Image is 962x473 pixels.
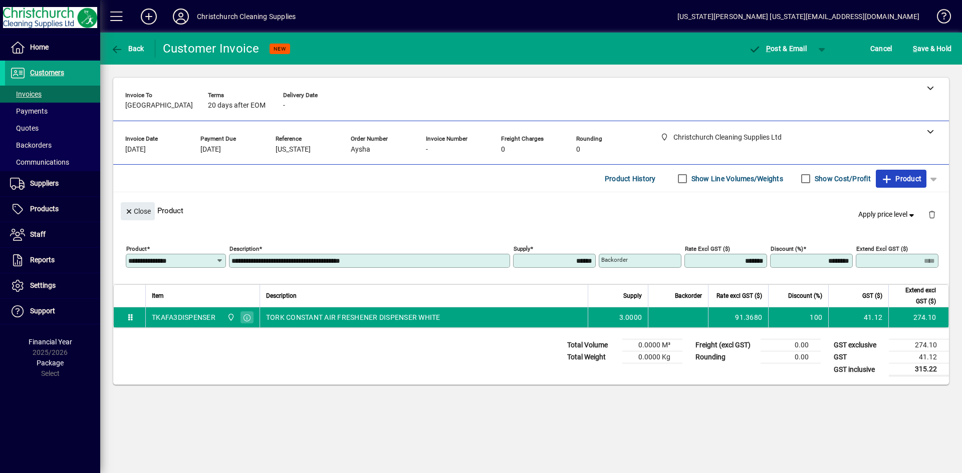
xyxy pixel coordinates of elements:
[100,40,155,58] app-page-header-button: Back
[675,290,702,301] span: Backorder
[10,90,42,98] span: Invoices
[913,45,917,53] span: S
[125,102,193,110] span: [GEOGRAPHIC_DATA]
[266,290,297,301] span: Description
[744,40,812,58] button: Post & Email
[829,339,889,351] td: GST exclusive
[910,40,954,58] button: Save & Hold
[828,307,888,327] td: 41.12
[888,307,948,327] td: 274.10
[913,41,951,57] span: ave & Hold
[5,171,100,196] a: Suppliers
[5,120,100,137] a: Quotes
[761,339,821,351] td: 0.00
[761,351,821,363] td: 0.00
[118,206,157,215] app-page-header-button: Close
[30,69,64,77] span: Customers
[108,40,147,58] button: Back
[30,43,49,51] span: Home
[10,158,69,166] span: Communications
[889,339,949,351] td: 274.10
[283,102,285,110] span: -
[920,202,944,226] button: Delete
[889,363,949,376] td: 315.22
[858,209,916,220] span: Apply price level
[30,307,55,315] span: Support
[870,41,892,57] span: Cancel
[623,290,642,301] span: Supply
[152,290,164,301] span: Item
[562,339,622,351] td: Total Volume
[224,312,236,323] span: Christchurch Cleaning Supplies Ltd
[766,45,771,53] span: P
[868,40,895,58] button: Cancel
[813,174,871,184] label: Show Cost/Profit
[30,205,59,213] span: Products
[622,351,682,363] td: 0.0000 Kg
[274,46,286,52] span: NEW
[677,9,919,25] div: [US_STATE][PERSON_NAME] [US_STATE][EMAIL_ADDRESS][DOMAIN_NAME]
[113,192,949,229] div: Product
[716,290,762,301] span: Rate excl GST ($)
[229,245,259,252] mat-label: Description
[690,339,761,351] td: Freight (excl GST)
[133,8,165,26] button: Add
[5,86,100,103] a: Invoices
[622,339,682,351] td: 0.0000 M³
[829,363,889,376] td: GST inclusive
[854,206,920,224] button: Apply price level
[276,146,311,154] span: [US_STATE]
[5,299,100,324] a: Support
[5,103,100,120] a: Payments
[929,2,949,35] a: Knowledge Base
[690,351,761,363] td: Rounding
[768,307,828,327] td: 100
[576,146,580,154] span: 0
[125,203,151,220] span: Close
[5,273,100,298] a: Settings
[10,124,39,132] span: Quotes
[714,312,762,322] div: 91.3680
[920,210,944,219] app-page-header-button: Delete
[30,230,46,238] span: Staff
[5,197,100,222] a: Products
[895,285,936,307] span: Extend excl GST ($)
[5,154,100,171] a: Communications
[862,290,882,301] span: GST ($)
[5,248,100,273] a: Reports
[562,351,622,363] td: Total Weight
[10,107,48,115] span: Payments
[881,171,921,187] span: Product
[266,312,440,322] span: TORK CONSTANT AIR FRESHENER DISPENSER WHITE
[30,256,55,264] span: Reports
[771,245,803,252] mat-label: Discount (%)
[601,170,660,188] button: Product History
[829,351,889,363] td: GST
[111,45,144,53] span: Back
[501,146,505,154] span: 0
[126,245,147,252] mat-label: Product
[876,170,926,188] button: Product
[351,146,370,154] span: Aysha
[5,35,100,60] a: Home
[5,222,100,247] a: Staff
[30,281,56,289] span: Settings
[5,137,100,154] a: Backorders
[514,245,530,252] mat-label: Supply
[165,8,197,26] button: Profile
[788,290,822,301] span: Discount (%)
[605,171,656,187] span: Product History
[163,41,260,57] div: Customer Invoice
[10,141,52,149] span: Backorders
[889,351,949,363] td: 41.12
[197,9,296,25] div: Christchurch Cleaning Supplies
[37,359,64,367] span: Package
[30,179,59,187] span: Suppliers
[856,245,908,252] mat-label: Extend excl GST ($)
[601,256,628,263] mat-label: Backorder
[121,202,155,220] button: Close
[152,312,215,322] div: TKAFA3DISPENSER
[29,338,72,346] span: Financial Year
[619,312,642,322] span: 3.0000
[685,245,730,252] mat-label: Rate excl GST ($)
